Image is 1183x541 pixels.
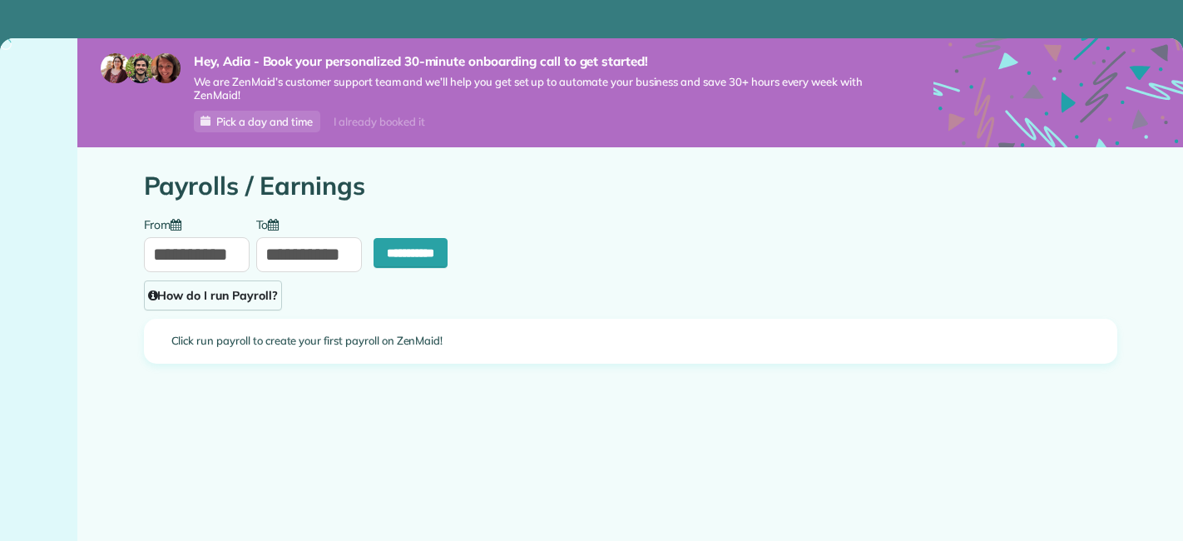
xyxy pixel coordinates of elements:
img: jorge-587dff0eeaa6aab1f244e6dc62b8924c3b6ad411094392a53c71c6c4a576187d.jpg [126,53,156,83]
img: michelle-19f622bdf1676172e81f8f8fba1fb50e276960ebfe0243fe18214015130c80e4.jpg [151,53,181,83]
span: We are ZenMaid’s customer support team and we’ll help you get set up to automate your business an... [194,75,884,103]
a: How do I run Payroll? [144,280,282,310]
label: To [256,216,288,231]
div: I already booked it [324,112,434,132]
img: maria-72a9807cf96188c08ef61303f053569d2e2a8a1cde33d635c8a3ac13582a053d.jpg [101,53,131,83]
div: Click run payroll to create your first payroll on ZenMaid! [145,320,1116,363]
label: From [144,216,191,231]
span: Pick a day and time [216,115,313,128]
h1: Payrolls / Earnings [144,172,1117,200]
strong: Hey, Adia - Book your personalized 30-minute onboarding call to get started! [194,53,884,70]
a: Pick a day and time [194,111,320,132]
